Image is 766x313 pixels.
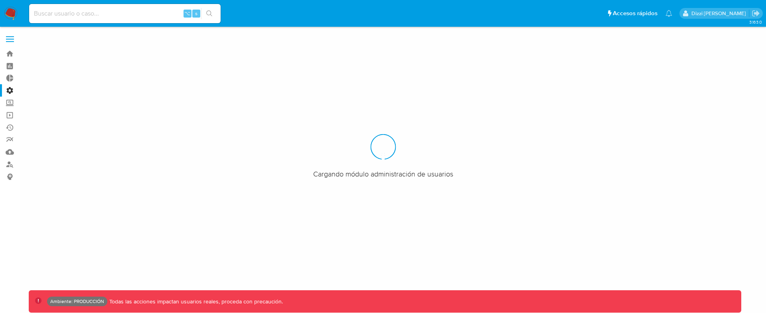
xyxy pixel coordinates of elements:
span: Cargando módulo administración de usuarios [313,169,453,179]
a: Salir [752,9,760,18]
span: Accesos rápidos [613,9,657,18]
button: search-icon [201,8,217,19]
a: Notificaciones [665,10,672,17]
span: ⌥ [184,10,190,17]
p: Ambiente: PRODUCCIÓN [50,300,104,303]
p: Todas las acciones impactan usuarios reales, proceda con precaución. [107,298,283,305]
p: dizzi.tren@mercadolibre.com.co [691,10,749,17]
input: Buscar usuario o caso... [29,8,221,19]
span: s [195,10,197,17]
